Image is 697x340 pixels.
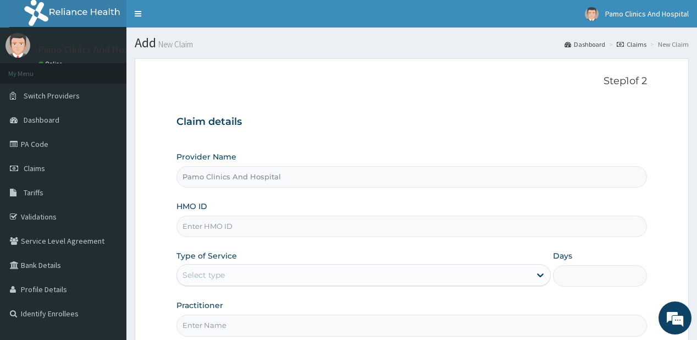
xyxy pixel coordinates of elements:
label: HMO ID [176,201,207,212]
li: New Claim [648,40,689,49]
span: Tariffs [24,188,43,198]
p: Step 1 of 2 [176,75,646,87]
div: Select type [182,270,225,281]
h3: Claim details [176,116,646,128]
label: Type of Service [176,250,237,261]
p: Pamo Clinics And Hospital [38,45,148,54]
span: Pamo Clinics And Hospital [605,9,689,19]
span: Claims [24,163,45,173]
a: Online [38,60,65,68]
label: Days [553,250,572,261]
small: New Claim [156,40,193,48]
a: Dashboard [565,40,605,49]
label: Provider Name [176,151,236,162]
h1: Add [135,36,689,50]
span: Switch Providers [24,91,80,101]
input: Enter Name [176,315,646,336]
span: Dashboard [24,115,59,125]
a: Claims [617,40,646,49]
input: Enter HMO ID [176,216,646,237]
img: User Image [5,33,30,58]
label: Practitioner [176,300,223,311]
img: User Image [585,7,599,21]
